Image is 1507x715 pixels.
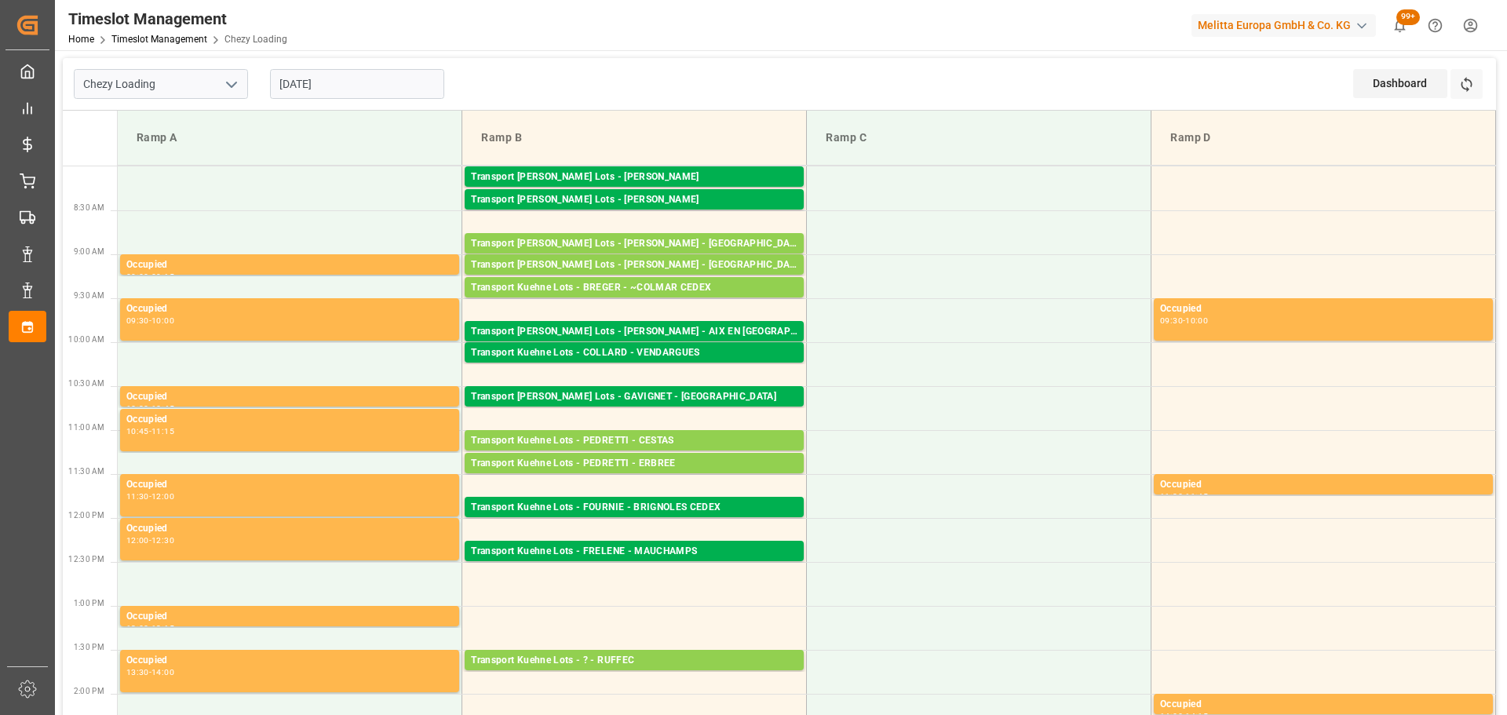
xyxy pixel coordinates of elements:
a: Home [68,34,94,45]
div: 13:15 [151,625,174,632]
div: 09:30 [1160,317,1183,324]
span: 8:30 AM [74,203,104,212]
span: 12:00 PM [68,511,104,520]
span: 9:00 AM [74,247,104,256]
div: Pallets: 7,TU: 96,City: [GEOGRAPHIC_DATA],Arrival: [DATE] 00:00:00 [471,405,797,418]
span: 9:30 AM [74,291,104,300]
input: Type to search/select [74,69,248,99]
div: Occupied [126,521,453,537]
div: - [149,428,151,435]
div: 12:00 [151,493,174,500]
div: - [149,317,151,324]
div: 12:30 [151,537,174,544]
div: 10:45 [126,428,149,435]
div: Pallets: 4,TU: 291,City: ~COLMAR CEDEX,Arrival: [DATE] 00:00:00 [471,296,797,309]
div: Transport [PERSON_NAME] Lots - [PERSON_NAME] [471,192,797,208]
div: 10:45 [151,405,174,412]
div: - [149,405,151,412]
span: 10:30 AM [68,379,104,388]
div: Transport Kuehne Lots - BREGER - ~COLMAR CEDEX [471,280,797,296]
div: Transport [PERSON_NAME] Lots - [PERSON_NAME] - AIX EN [GEOGRAPHIC_DATA] [471,324,797,340]
div: Transport [PERSON_NAME] Lots - [PERSON_NAME] - [GEOGRAPHIC_DATA] [471,257,797,273]
div: 09:00 [126,273,149,280]
span: 11:00 AM [68,423,104,432]
div: 10:30 [126,405,149,412]
div: Pallets: 3,TU: 128,City: [GEOGRAPHIC_DATA],Arrival: [DATE] 00:00:00 [471,273,797,286]
div: 12:00 [126,537,149,544]
div: 14:00 [151,669,174,676]
div: 09:30 [126,317,149,324]
div: - [149,625,151,632]
div: 11:45 [1185,493,1208,500]
div: Occupied [126,412,453,428]
div: Transport [PERSON_NAME] Lots - GAVIGNET - [GEOGRAPHIC_DATA] [471,389,797,405]
span: 1:30 PM [74,643,104,651]
div: Transport [PERSON_NAME] Lots - [PERSON_NAME] [471,170,797,185]
button: show 100 new notifications [1382,8,1418,43]
div: Pallets: 4,TU: 415,City: [GEOGRAPHIC_DATA],Arrival: [DATE] 00:00:00 [471,449,797,462]
div: - [149,669,151,676]
div: 13:30 [126,669,149,676]
div: - [149,537,151,544]
span: 12:30 PM [68,555,104,564]
div: Occupied [126,301,453,317]
div: Pallets: 2,TU: 1006,City: [GEOGRAPHIC_DATA],Arrival: [DATE] 00:00:00 [471,185,797,199]
div: Occupied [1160,301,1487,317]
div: Ramp D [1164,123,1483,152]
div: 11:30 [1160,493,1183,500]
div: 13:00 [126,625,149,632]
div: Transport Kuehne Lots - FRELENE - MAUCHAMPS [471,544,797,560]
span: 1:00 PM [74,599,104,607]
div: Occupied [1160,477,1487,493]
div: Pallets: ,TU: 108,City: [GEOGRAPHIC_DATA],Arrival: [DATE] 00:00:00 [471,252,797,265]
div: - [1183,317,1185,324]
div: Transport Kuehne Lots - PEDRETTI - CESTAS [471,433,797,449]
button: open menu [219,72,243,97]
div: Transport Kuehne Lots - FOURNIE - BRIGNOLES CEDEX [471,500,797,516]
button: Help Center [1418,8,1453,43]
div: - [149,273,151,280]
div: - [149,493,151,500]
div: Ramp B [475,123,794,152]
div: Melitta Europa GmbH & Co. KG [1191,14,1376,37]
div: Ramp A [130,123,449,152]
div: Pallets: 1,TU: ,City: ERBREE,Arrival: [DATE] 00:00:00 [471,472,797,485]
div: Timeslot Management [68,7,287,31]
div: Pallets: ,TU: 40,City: [GEOGRAPHIC_DATA],Arrival: [DATE] 00:00:00 [471,340,797,353]
div: Occupied [126,477,453,493]
a: Timeslot Management [111,34,207,45]
span: 11:30 AM [68,467,104,476]
div: 09:15 [151,273,174,280]
div: 10:00 [1185,317,1208,324]
div: Dashboard [1353,69,1447,98]
button: Melitta Europa GmbH & Co. KG [1191,10,1382,40]
span: 99+ [1396,9,1420,25]
div: Pallets: 3,TU: 983,City: RUFFEC,Arrival: [DATE] 00:00:00 [471,669,797,682]
input: DD-MM-YYYY [270,69,444,99]
div: Pallets: 7,TU: 640,City: CARQUEFOU,Arrival: [DATE] 00:00:00 [471,208,797,221]
div: Occupied [126,257,453,273]
div: Occupied [126,609,453,625]
div: Occupied [126,653,453,669]
div: Occupied [126,389,453,405]
div: Pallets: 2,TU: 200,City: [GEOGRAPHIC_DATA],Arrival: [DATE] 00:00:00 [471,361,797,374]
div: Transport Kuehne Lots - COLLARD - VENDARGUES [471,345,797,361]
div: 10:00 [151,317,174,324]
div: Ramp C [819,123,1138,152]
div: 11:30 [126,493,149,500]
div: Transport [PERSON_NAME] Lots - [PERSON_NAME] - [GEOGRAPHIC_DATA] [471,236,797,252]
div: - [1183,493,1185,500]
div: Transport Kuehne Lots - ? - RUFFEC [471,653,797,669]
span: 10:00 AM [68,335,104,344]
span: 2:00 PM [74,687,104,695]
div: Pallets: 27,TU: 1444,City: MAUCHAMPS,Arrival: [DATE] 00:00:00 [471,560,797,573]
div: Pallets: 1,TU: ,City: BRIGNOLES CEDEX,Arrival: [DATE] 00:00:00 [471,516,797,529]
div: 11:15 [151,428,174,435]
div: Occupied [1160,697,1487,713]
div: Transport Kuehne Lots - PEDRETTI - ERBREE [471,456,797,472]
